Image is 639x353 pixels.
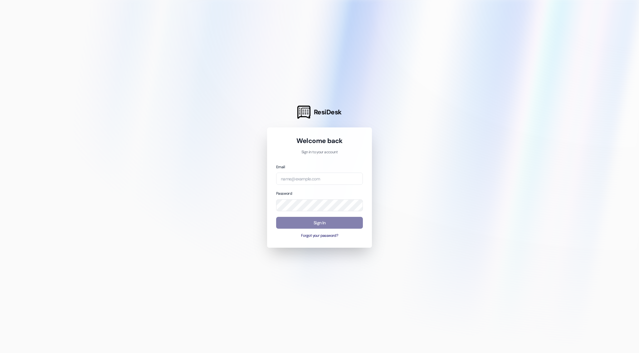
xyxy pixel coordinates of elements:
p: Sign in to your account [276,150,363,155]
img: ResiDesk Logo [297,106,310,119]
h1: Welcome back [276,136,363,145]
span: ResiDesk [314,108,342,117]
input: name@example.com [276,173,363,185]
label: Email [276,165,285,169]
button: Sign In [276,217,363,229]
label: Password [276,191,292,196]
button: Forgot your password? [276,233,363,239]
